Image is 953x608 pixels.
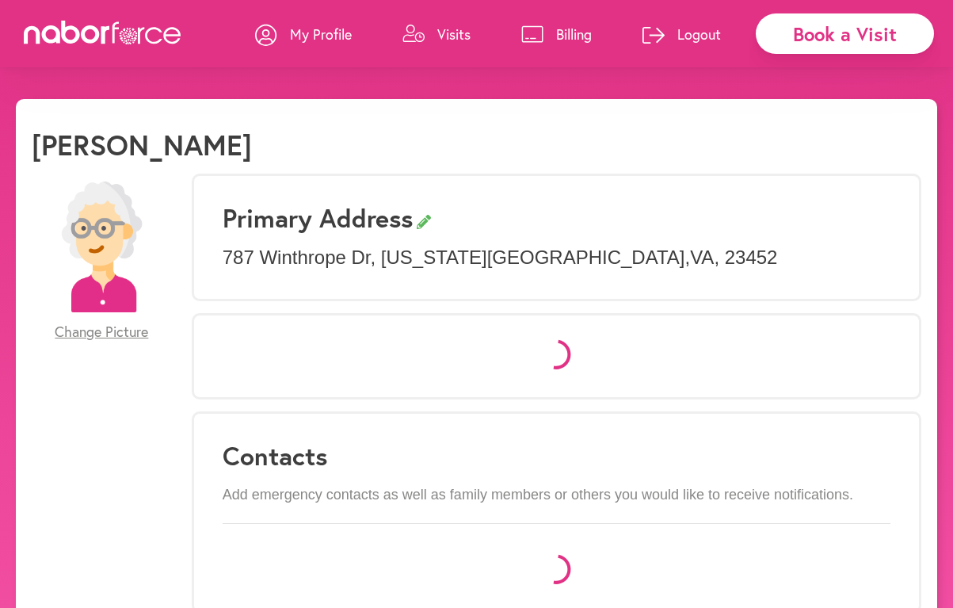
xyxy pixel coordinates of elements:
div: Book a Visit [756,13,934,54]
a: My Profile [255,10,352,58]
img: efc20bcf08b0dac87679abea64c1faab.png [36,182,167,312]
p: Add emergency contacts as well as family members or others you would like to receive notifications. [223,487,890,504]
p: Billing [556,25,592,44]
p: Logout [677,25,721,44]
h3: Primary Address [223,203,890,233]
h1: [PERSON_NAME] [32,128,252,162]
a: Logout [642,10,721,58]
a: Visits [402,10,471,58]
span: Change Picture [55,323,148,341]
p: My Profile [290,25,352,44]
p: Visits [437,25,471,44]
p: 787 Winthrope Dr , [US_STATE][GEOGRAPHIC_DATA] , VA , 23452 [223,247,890,270]
h3: Contacts [223,441,890,471]
a: Billing [521,10,592,58]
